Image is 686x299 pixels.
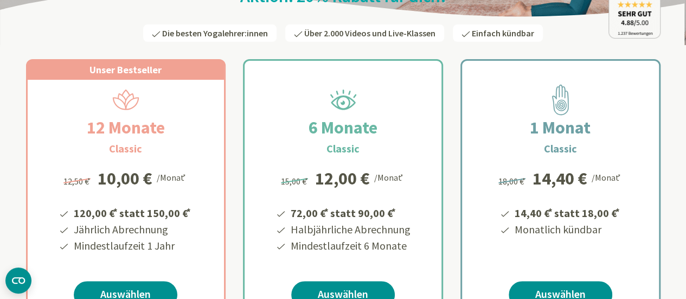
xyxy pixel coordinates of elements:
li: 72,00 € statt 90,00 € [289,203,411,221]
span: 15,00 € [281,176,310,187]
li: Monatlich kündbar [513,221,621,238]
span: 18,00 € [498,176,527,187]
h3: Classic [326,141,360,157]
h3: Classic [544,141,577,157]
h2: 12 Monate [61,114,191,141]
li: Halbjährliche Abrechnung [289,221,411,238]
span: Die besten Yogalehrer:innen [162,28,268,39]
span: Unser Bestseller [89,63,162,76]
div: /Monat [157,170,188,184]
li: 120,00 € statt 150,00 € [72,203,193,221]
button: CMP-Widget öffnen [5,268,31,294]
span: Einfach kündbar [472,28,534,39]
div: 10,00 € [98,170,152,187]
div: /Monat [374,170,405,184]
h2: 6 Monate [283,114,403,141]
h2: 1 Monat [504,114,617,141]
div: 12,00 € [315,170,370,187]
li: 14,40 € statt 18,00 € [513,203,621,221]
div: /Monat [592,170,623,184]
h3: Classic [109,141,142,157]
span: Über 2.000 Videos und Live-Klassen [304,28,435,39]
div: 14,40 € [533,170,587,187]
li: Jährlich Abrechnung [72,221,193,238]
span: 12,50 € [63,176,92,187]
li: Mindestlaufzeit 1 Jahr [72,238,193,254]
li: Mindestlaufzeit 6 Monate [289,238,411,254]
